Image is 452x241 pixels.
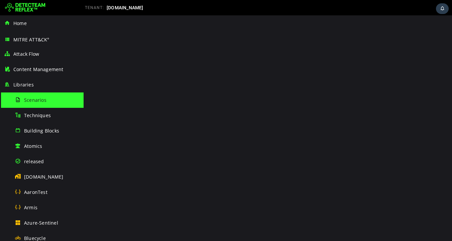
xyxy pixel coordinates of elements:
div: Task Notifications [436,3,449,14]
img: Detecteam logo [5,2,45,13]
span: Building Blocks [24,128,59,134]
span: Attack Flow [13,51,39,57]
span: Azure-Sentinel [24,220,58,226]
span: AaronTest [24,189,47,195]
span: Atomics [24,143,42,149]
span: Techniques [24,112,51,118]
span: Armis [24,204,37,211]
sup: ® [47,37,49,40]
span: Home [13,20,27,26]
span: MITRE ATT&CK [13,36,49,43]
span: Libraries [13,81,34,88]
span: released [24,158,44,165]
span: Content Management [13,66,64,72]
span: TENANT: [85,5,104,10]
span: [DOMAIN_NAME] [24,174,64,180]
span: [DOMAIN_NAME] [107,5,143,10]
span: Scenarios [24,97,46,103]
